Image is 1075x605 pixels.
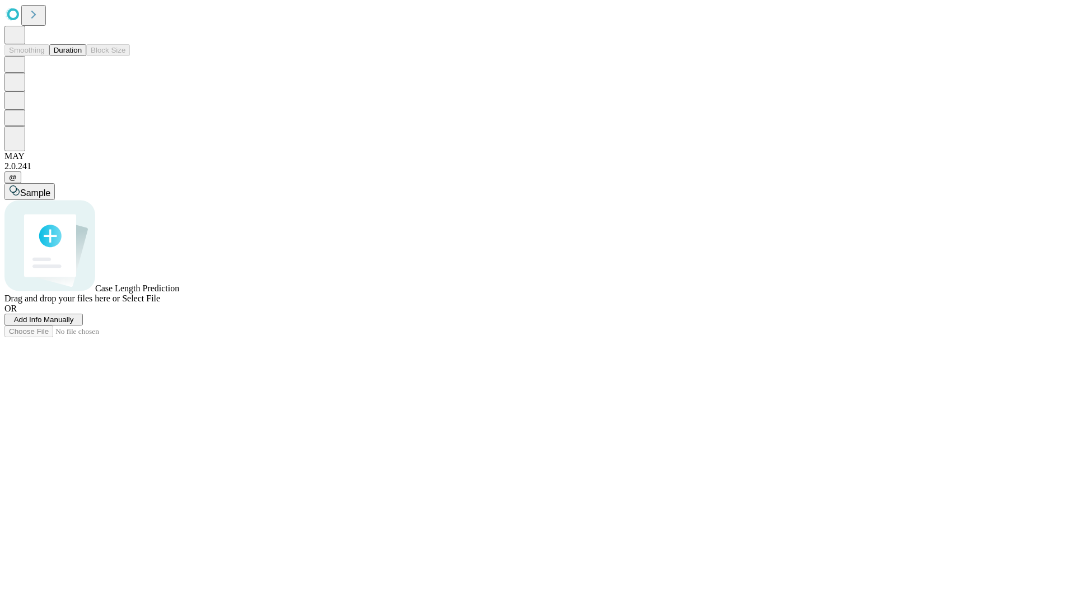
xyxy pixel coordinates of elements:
[4,171,21,183] button: @
[4,161,1071,171] div: 2.0.241
[4,304,17,313] span: OR
[4,294,120,303] span: Drag and drop your files here or
[4,151,1071,161] div: MAY
[4,44,49,56] button: Smoothing
[122,294,160,303] span: Select File
[86,44,130,56] button: Block Size
[49,44,86,56] button: Duration
[4,314,83,325] button: Add Info Manually
[14,315,74,324] span: Add Info Manually
[4,183,55,200] button: Sample
[9,173,17,182] span: @
[20,188,50,198] span: Sample
[95,283,179,293] span: Case Length Prediction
